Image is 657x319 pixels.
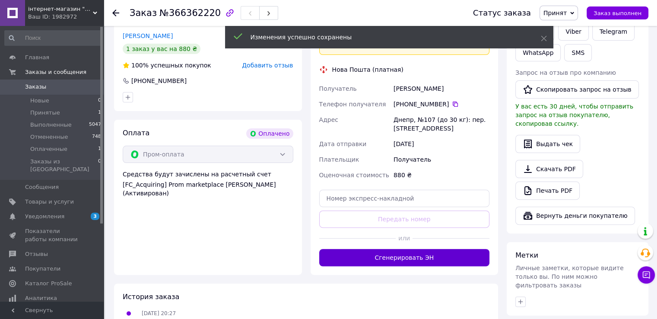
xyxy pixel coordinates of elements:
span: 748 [92,133,101,141]
span: Заказ выполнен [594,10,641,16]
span: 0 [98,158,101,173]
span: Аналитика [25,294,57,302]
div: 1 заказ у вас на 880 ₴ [123,44,200,54]
span: История заказа [123,293,179,301]
span: Дата отправки [319,140,367,147]
button: Выдать чек [515,135,580,153]
a: Печать PDF [515,182,580,200]
span: Запрос на отзыв про компанию [515,69,616,76]
div: Днепр, №107 (до 30 кг): пер. [STREET_ADDRESS] [392,112,491,136]
span: 5047 [89,121,101,129]
div: [FC_Acquiring] Prom marketplace [PERSON_NAME] (Активирован) [123,180,293,198]
span: Сообщения [25,183,59,191]
div: Вернуться назад [112,9,119,17]
div: Статус заказа [473,9,531,17]
span: Личные заметки, которые видите только вы. По ним можно фильтровать заказы [515,265,624,289]
span: Метки [515,251,538,259]
a: WhatsApp [515,44,561,61]
div: Оплачено [246,128,293,139]
span: Принятые [30,109,60,117]
span: Отмененные [30,133,68,141]
div: [PERSON_NAME] [392,81,491,96]
span: Заказ [130,8,157,18]
div: 880 ₴ [392,167,491,183]
span: или [396,234,413,242]
button: Чат с покупателем [638,266,655,284]
span: Добавить отзыв [242,62,293,69]
span: інтернет-магазин "Радість" [28,5,93,13]
span: Адрес [319,116,338,123]
span: Оплаченные [30,145,67,153]
div: Нова Пошта (платная) [330,65,406,74]
span: Получатель [319,85,357,92]
div: [DATE] [392,136,491,152]
button: Заказ выполнен [587,6,648,19]
div: успешных покупок [123,61,211,70]
span: Принят [543,10,567,16]
span: 1 [98,145,101,153]
span: Показатели работы компании [25,227,80,243]
button: Скопировать запрос на отзыв [515,80,639,99]
span: Оплата [123,129,149,137]
span: Уведомления [25,213,64,220]
span: Плательщик [319,156,359,163]
div: [PHONE_NUMBER] [394,100,489,108]
input: Номер экспресс-накладной [319,190,490,207]
span: №366362220 [159,8,221,18]
button: Сгенерировать ЭН [319,249,490,266]
span: Новые [30,97,49,105]
a: Telegram [592,22,635,41]
span: 0 [98,97,101,105]
span: Телефон получателя [319,101,386,108]
span: Оценочная стоимость [319,172,390,179]
a: Скачать PDF [515,160,583,178]
div: Изменения успешно сохранены [251,33,519,41]
a: [PERSON_NAME] [123,32,173,39]
span: У вас есть 30 дней, чтобы отправить запрос на отзыв покупателю, скопировав ссылку. [515,103,633,127]
span: 3 [91,213,99,220]
span: Товары и услуги [25,198,74,206]
span: Выполненные [30,121,72,129]
div: [PHONE_NUMBER] [130,77,187,85]
span: Отзывы [25,250,48,258]
div: Средства будут зачислены на расчетный счет [123,170,293,198]
span: Заказы из [GEOGRAPHIC_DATA] [30,158,98,173]
a: Viber [558,22,588,41]
span: [DATE] 20:27 [142,310,176,316]
span: Заказы и сообщения [25,68,86,76]
span: Главная [25,54,49,61]
span: Покупатели [25,265,60,273]
button: Вернуть деньги покупателю [515,207,635,225]
div: Ваш ID: 1982972 [28,13,104,21]
span: Каталог ProSale [25,280,72,287]
div: Получатель [392,152,491,167]
span: 100% [131,62,149,69]
button: SMS [564,44,592,61]
span: Заказы [25,83,46,91]
input: Поиск [4,30,102,46]
span: 1 [98,109,101,117]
